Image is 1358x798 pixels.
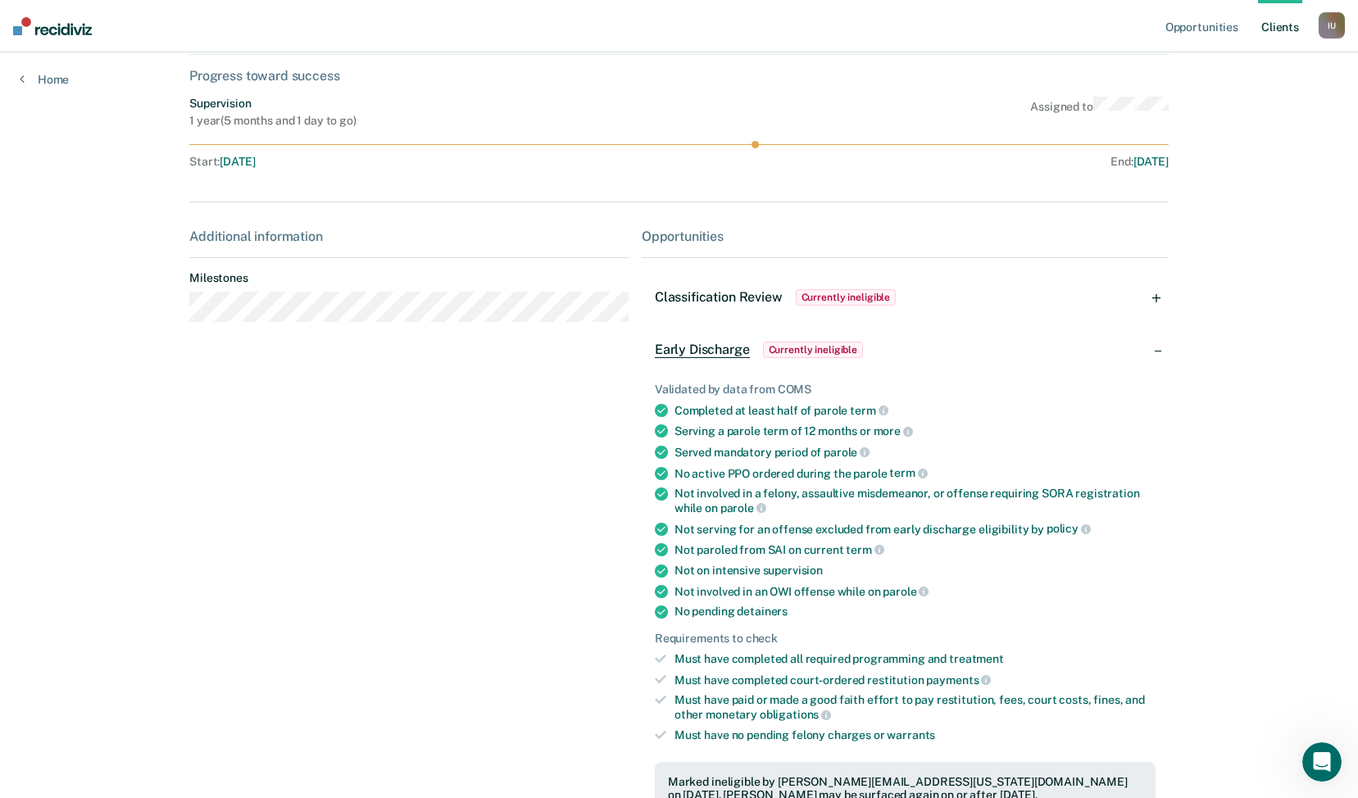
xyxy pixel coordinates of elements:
div: Supervision [189,97,357,111]
span: [DATE] [220,155,255,168]
div: Not involved in an OWI offense while on [674,584,1156,599]
span: term [846,543,883,556]
span: detainers [737,605,788,618]
span: policy [1047,522,1091,535]
div: Requirements to check [655,632,1156,646]
span: payments [926,673,991,687]
span: treatment [949,652,1004,665]
div: Not involved in a felony, assaultive misdemeanor, or offense requiring SORA registration while on [674,487,1156,515]
div: Start : [189,155,679,169]
div: Opportunities [642,229,1169,244]
div: Classification ReviewCurrently ineligible [642,271,1169,324]
div: Must have completed court-ordered restitution [674,673,1156,687]
span: more [874,424,913,438]
span: [DATE] [1133,155,1169,168]
span: parole [720,501,766,515]
a: Home [20,72,69,87]
span: parole [883,585,929,598]
span: warrants [887,728,935,741]
div: Validated by data from COMS [655,383,1156,397]
div: Must have no pending felony charges or [674,728,1156,742]
div: Not paroled from SAI on current [674,542,1156,557]
span: Classification Review [655,289,783,305]
span: parole [824,446,870,459]
div: Additional information [189,229,629,244]
div: No active PPO ordered during the parole [674,466,1156,481]
span: Early Discharge [655,342,750,358]
div: Progress toward success [189,68,1169,84]
img: Recidiviz [13,17,92,35]
div: Not serving for an offense excluded from early discharge eligibility by [674,522,1156,537]
button: IU [1319,12,1345,39]
span: supervision [763,564,823,577]
iframe: Intercom live chat [1302,742,1342,782]
div: Not on intensive [674,564,1156,578]
div: Serving a parole term of 12 months or [674,424,1156,438]
div: Served mandatory period of [674,445,1156,460]
div: End : [686,155,1169,169]
span: term [850,404,888,417]
span: Currently ineligible [763,342,864,358]
div: Completed at least half of parole [674,403,1156,418]
div: Early DischargeCurrently ineligible [642,324,1169,376]
div: 1 year ( 5 months and 1 day to go ) [189,114,357,128]
div: Must have paid or made a good faith effort to pay restitution, fees, court costs, fines, and othe... [674,693,1156,721]
span: Currently ineligible [796,289,897,306]
span: obligations [760,708,831,721]
dt: Milestones [189,271,629,285]
div: Assigned to [1030,97,1169,128]
span: term [889,466,927,479]
div: No pending [674,605,1156,619]
div: I U [1319,12,1345,39]
div: Must have completed all required programming and [674,652,1156,666]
